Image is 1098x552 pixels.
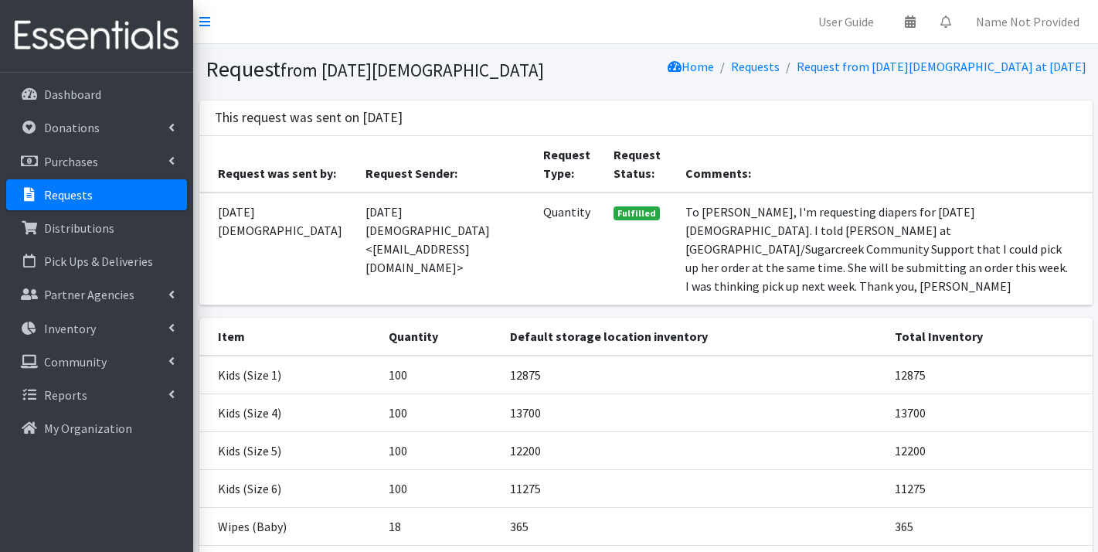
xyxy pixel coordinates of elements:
td: 365 [886,507,1092,545]
a: Inventory [6,313,187,344]
p: Purchases [44,154,98,169]
th: Request Status: [604,136,676,193]
td: Kids (Size 4) [199,394,379,431]
p: Distributions [44,220,114,236]
td: 12875 [886,356,1092,394]
small: from [DATE][DEMOGRAPHIC_DATA] [280,59,544,81]
a: Request from [DATE][DEMOGRAPHIC_DATA] at [DATE] [797,59,1086,74]
th: Item [199,318,379,356]
td: 100 [379,356,501,394]
a: Pick Ups & Deliveries [6,246,187,277]
a: Partner Agencies [6,279,187,310]
td: Kids (Size 6) [199,469,379,507]
td: 11275 [501,469,886,507]
h1: Request [206,56,641,83]
td: 11275 [886,469,1092,507]
th: Request Sender: [356,136,534,193]
a: Community [6,346,187,377]
td: Kids (Size 5) [199,431,379,469]
td: [DATE][DEMOGRAPHIC_DATA] <[EMAIL_ADDRESS][DOMAIN_NAME]> [356,193,534,305]
td: 100 [379,394,501,431]
th: Request was sent by: [199,136,357,193]
a: Donations [6,112,187,143]
p: Reports [44,387,87,403]
td: 100 [379,431,501,469]
td: Quantity [534,193,604,305]
th: Quantity [379,318,501,356]
a: Purchases [6,146,187,177]
th: Total Inventory [886,318,1092,356]
a: Requests [731,59,780,74]
p: Donations [44,120,100,135]
img: HumanEssentials [6,10,187,62]
a: My Organization [6,413,187,444]
p: Dashboard [44,87,101,102]
h3: This request was sent on [DATE] [215,110,403,126]
td: 100 [379,469,501,507]
a: Requests [6,179,187,210]
p: Pick Ups & Deliveries [44,254,153,269]
td: 365 [501,507,886,545]
p: Inventory [44,321,96,336]
td: 13700 [886,394,1092,431]
p: My Organization [44,421,132,436]
td: To [PERSON_NAME], I'm requesting diapers for [DATE][DEMOGRAPHIC_DATA]. I told [PERSON_NAME] at [G... [676,193,1092,305]
td: 12200 [886,431,1092,469]
th: Request Type: [534,136,604,193]
p: Partner Agencies [44,287,134,302]
a: Name Not Provided [964,6,1092,37]
p: Requests [44,187,93,203]
a: Home [668,59,714,74]
th: Default storage location inventory [501,318,886,356]
td: 12875 [501,356,886,394]
td: 12200 [501,431,886,469]
td: Wipes (Baby) [199,507,379,545]
a: Reports [6,380,187,411]
td: 13700 [501,394,886,431]
td: 18 [379,507,501,545]
td: Kids (Size 1) [199,356,379,394]
a: Dashboard [6,79,187,110]
td: [DATE][DEMOGRAPHIC_DATA] [199,193,357,305]
a: User Guide [806,6,886,37]
a: Distributions [6,213,187,244]
th: Comments: [676,136,1092,193]
span: Fulfilled [614,206,660,220]
p: Community [44,354,107,370]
